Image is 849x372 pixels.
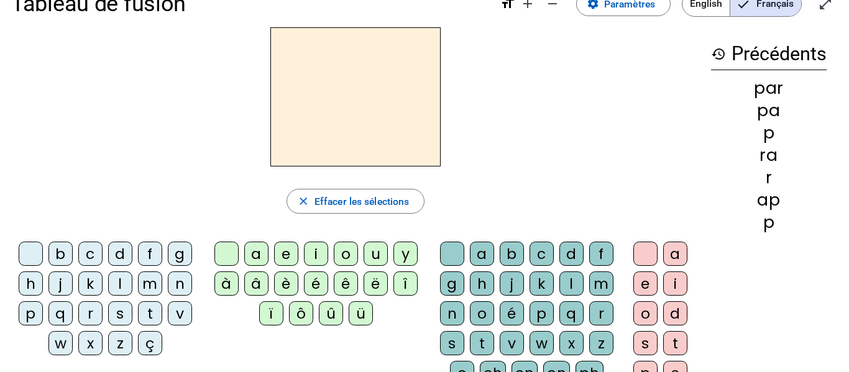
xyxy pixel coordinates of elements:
div: q [48,301,73,325]
div: i [304,242,328,266]
mat-icon: history [711,47,726,61]
div: m [589,271,613,296]
div: d [108,242,132,266]
div: à [214,271,239,296]
div: g [168,242,192,266]
div: i [663,271,687,296]
h3: Précédents [711,39,827,70]
div: par [711,79,827,96]
div: ü [349,301,373,325]
div: o [334,242,358,266]
div: p [530,301,554,325]
div: z [108,331,132,355]
div: p [711,124,827,141]
div: d [663,301,687,325]
div: f [589,242,613,266]
div: p [19,301,43,325]
div: s [440,331,464,355]
div: q [559,301,584,325]
div: l [108,271,132,296]
mat-icon: close [297,195,310,207]
div: û [319,301,343,325]
div: ê [334,271,358,296]
div: pa [711,102,827,119]
div: o [633,301,658,325]
div: è [274,271,298,296]
div: ï [259,301,283,325]
div: j [48,271,73,296]
div: t [138,301,162,325]
div: z [589,331,613,355]
div: r [589,301,613,325]
div: ë [364,271,388,296]
div: d [559,242,584,266]
div: ô [289,301,313,325]
div: c [530,242,554,266]
div: y [393,242,418,266]
div: j [500,271,524,296]
div: r [711,169,827,186]
div: b [500,242,524,266]
div: s [633,331,658,355]
div: n [168,271,192,296]
div: k [78,271,103,296]
div: é [304,271,328,296]
div: ç [138,331,162,355]
div: ra [711,147,827,163]
div: é [500,301,524,325]
div: h [470,271,494,296]
div: v [500,331,524,355]
div: s [108,301,132,325]
div: n [440,301,464,325]
div: f [138,242,162,266]
div: o [470,301,494,325]
button: Effacer les sélections [287,189,425,214]
div: b [48,242,73,266]
div: r [78,301,103,325]
div: e [274,242,298,266]
div: ap [711,191,827,208]
div: l [559,271,584,296]
div: m [138,271,162,296]
div: v [168,301,192,325]
div: e [633,271,658,296]
div: u [364,242,388,266]
div: a [470,242,494,266]
div: w [48,331,73,355]
div: â [244,271,268,296]
div: î [393,271,418,296]
div: w [530,331,554,355]
div: t [663,331,687,355]
div: x [559,331,584,355]
div: x [78,331,103,355]
div: a [663,242,687,266]
div: k [530,271,554,296]
span: Effacer les sélections [314,193,409,210]
div: a [244,242,268,266]
div: h [19,271,43,296]
div: t [470,331,494,355]
div: g [440,271,464,296]
div: p [711,214,827,230]
div: c [78,242,103,266]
